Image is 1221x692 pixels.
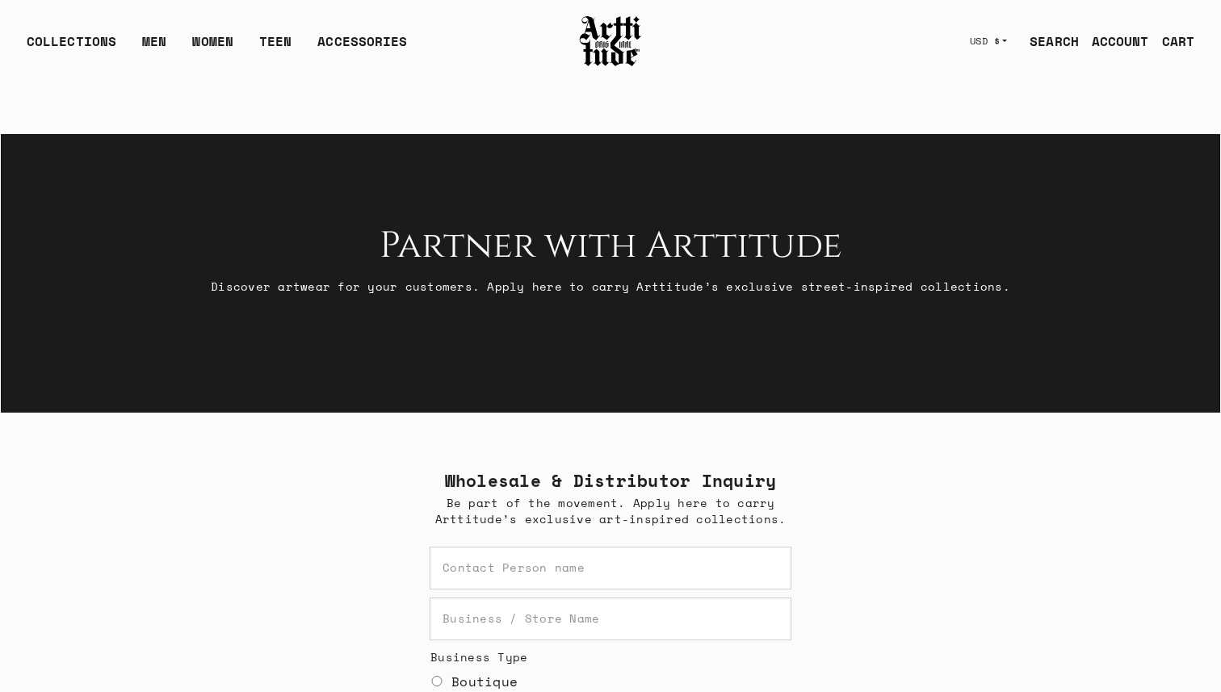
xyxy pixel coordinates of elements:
[1162,31,1194,51] div: CART
[1149,25,1194,57] a: Open cart
[1,135,1220,412] video: Your browser does not support the video tag.
[578,14,643,69] img: Arttitude
[14,31,420,64] ul: Main navigation
[317,31,407,64] div: ACCESSORIES
[259,31,292,64] a: TEEN
[1079,25,1149,57] a: ACCOUNT
[192,31,233,64] a: WOMEN
[27,31,116,64] div: COLLECTIONS
[27,277,1194,296] p: Discover artwear for your customers. Apply here to carry Arttitude’s exclusive street-inspired co...
[960,23,1017,59] button: USD $
[970,35,1001,48] span: USD $
[142,31,166,64] a: MEN
[1017,25,1079,57] a: SEARCH
[27,225,1194,267] h2: Partner with Arttitude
